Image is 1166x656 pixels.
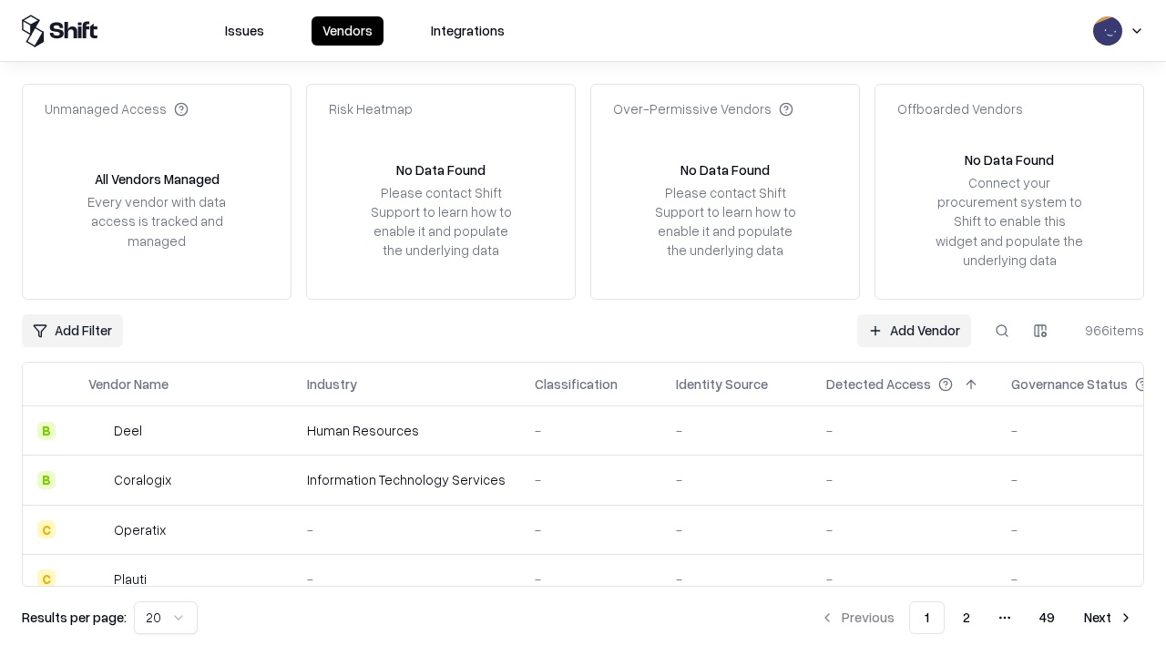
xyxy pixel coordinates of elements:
[535,470,647,489] div: -
[88,422,107,440] img: Deel
[420,16,516,46] button: Integrations
[1011,374,1128,394] div: Governance Status
[1025,601,1069,634] button: 49
[312,16,384,46] button: Vendors
[307,374,357,394] div: Industry
[676,569,797,589] div: -
[95,169,220,189] div: All Vendors Managed
[307,520,506,539] div: -
[857,314,971,347] a: Add Vendor
[535,520,647,539] div: -
[88,471,107,489] img: Coralogix
[1073,601,1144,634] button: Next
[88,374,169,394] div: Vendor Name
[329,99,413,118] div: Risk Heatmap
[676,421,797,440] div: -
[37,471,56,489] div: B
[1071,321,1144,340] div: 966 items
[535,569,647,589] div: -
[613,99,793,118] div: Over-Permissive Vendors
[88,520,107,538] img: Operatix
[307,569,506,589] div: -
[114,470,171,489] div: Coralogix
[676,520,797,539] div: -
[81,192,232,250] div: Every vendor with data access is tracked and managed
[535,421,647,440] div: -
[676,470,797,489] div: -
[88,569,107,588] img: Plauti
[826,421,982,440] div: -
[22,314,123,347] button: Add Filter
[680,160,770,179] div: No Data Found
[396,160,486,179] div: No Data Found
[809,601,1144,634] nav: pagination
[37,569,56,588] div: C
[114,569,147,589] div: Plauti
[22,608,127,627] p: Results per page:
[114,421,142,440] div: Deel
[676,374,768,394] div: Identity Source
[909,601,945,634] button: 1
[307,470,506,489] div: Information Technology Services
[37,520,56,538] div: C
[965,150,1054,169] div: No Data Found
[365,183,517,261] div: Please contact Shift Support to learn how to enable it and populate the underlying data
[897,99,1023,118] div: Offboarded Vendors
[214,16,275,46] button: Issues
[37,422,56,440] div: B
[307,421,506,440] div: Human Resources
[826,569,982,589] div: -
[826,470,982,489] div: -
[114,520,166,539] div: Operatix
[934,173,1085,270] div: Connect your procurement system to Shift to enable this widget and populate the underlying data
[826,374,931,394] div: Detected Access
[535,374,618,394] div: Classification
[45,99,189,118] div: Unmanaged Access
[649,183,801,261] div: Please contact Shift Support to learn how to enable it and populate the underlying data
[948,601,985,634] button: 2
[826,520,982,539] div: -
